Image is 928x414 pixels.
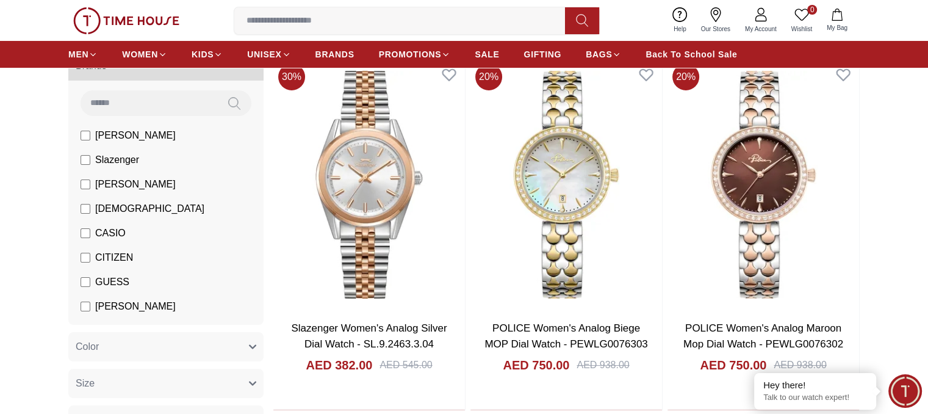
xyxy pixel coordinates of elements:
a: PROMOTIONS [379,43,451,65]
a: UNISEX [247,43,290,65]
span: SALE [475,48,499,60]
a: GIFTING [523,43,561,65]
a: Slazenger Women's Analog Silver Dial Watch - SL.9.2463.3.04 [291,322,447,350]
span: Size [76,376,95,391]
span: WOMEN [122,48,158,60]
a: SALE [475,43,499,65]
span: [PERSON_NAME] [95,299,176,314]
a: POLICE Women's Analog Maroon Mop Dial Watch - PEWLG0076302 [683,322,843,350]
span: [PERSON_NAME] [95,128,176,143]
a: BRANDS [315,43,354,65]
a: WOMEN [122,43,167,65]
input: CITIZEN [81,253,90,263]
img: ... [73,7,179,34]
span: 30 % [278,64,305,90]
span: KIDS [192,48,214,60]
span: Slazenger [95,153,139,167]
input: CASIO [81,228,90,238]
h4: AED 750.00 [503,357,569,374]
span: 20 % [672,64,699,90]
span: [DEMOGRAPHIC_DATA] [95,202,204,216]
p: Talk to our watch expert! [763,393,867,403]
span: [PERSON_NAME] [95,177,176,192]
button: Size [68,369,264,398]
div: Chat Widget [888,374,922,408]
div: AED 545.00 [379,358,432,372]
span: 20 % [475,64,502,90]
a: Our Stores [694,5,738,36]
button: Color [68,332,264,361]
div: AED 938.00 [577,358,629,372]
a: 0Wishlist [784,5,819,36]
span: GIFTING [523,48,561,60]
span: 0 [807,5,817,15]
span: BRANDS [315,48,354,60]
h4: AED 750.00 [700,357,766,374]
div: AED 938.00 [774,358,826,372]
span: Our Stores [696,24,735,34]
img: Slazenger Women's Analog Silver Dial Watch - SL.9.2463.3.04 [273,59,465,311]
span: UNISEX [247,48,281,60]
img: POLICE Women's Analog Biege MOP Dial Watch - PEWLG0076303 [470,59,662,311]
span: Police [95,324,122,338]
span: MEN [68,48,88,60]
button: My Bag [819,6,855,35]
a: KIDS [192,43,223,65]
a: POLICE Women's Analog Biege MOP Dial Watch - PEWLG0076303 [484,322,647,350]
div: Hey there! [763,379,867,391]
input: [PERSON_NAME] [81,180,90,189]
span: BAGS [586,48,612,60]
a: BAGS [586,43,621,65]
span: CITIZEN [95,250,133,265]
span: GUESS [95,275,129,289]
h4: AED 382.00 [306,357,372,374]
input: [DEMOGRAPHIC_DATA] [81,204,90,214]
a: MEN [68,43,98,65]
input: [PERSON_NAME] [81,302,90,311]
span: My Account [740,24,782,34]
input: Slazenger [81,155,90,165]
span: PROMOTIONS [379,48,442,60]
a: Help [666,5,694,36]
span: Help [669,24,691,34]
span: Wishlist [786,24,817,34]
span: My Bag [822,23,852,32]
span: Color [76,340,99,354]
span: Back To School Sale [646,48,737,60]
span: CASIO [95,226,126,241]
a: Back To School Sale [646,43,737,65]
img: POLICE Women's Analog Maroon Mop Dial Watch - PEWLG0076302 [667,59,859,311]
input: GUESS [81,277,90,287]
input: [PERSON_NAME] [81,131,90,140]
